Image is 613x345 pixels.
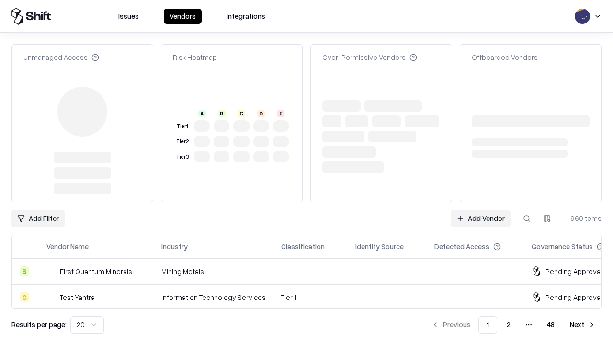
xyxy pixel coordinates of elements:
[20,266,29,276] div: B
[472,52,538,62] div: Offboarded Vendors
[257,110,265,117] div: D
[539,316,562,333] button: 48
[545,292,602,302] div: Pending Approval
[173,52,217,62] div: Risk Heatmap
[60,266,132,276] div: First Quantum Minerals
[46,292,56,302] img: Test Yantra
[499,316,518,333] button: 2
[238,110,245,117] div: C
[355,292,419,302] div: -
[23,52,99,62] div: Unmanaged Access
[113,9,145,24] button: Issues
[281,241,325,252] div: Classification
[11,210,65,227] button: Add Filter
[563,213,602,223] div: 960 items
[218,110,226,117] div: B
[175,122,190,130] div: Tier 1
[281,266,340,276] div: -
[161,292,266,302] div: Information Technology Services
[532,241,593,252] div: Governance Status
[198,110,206,117] div: A
[46,241,89,252] div: Vendor Name
[221,9,271,24] button: Integrations
[434,266,516,276] div: -
[161,266,266,276] div: Mining Metals
[161,241,188,252] div: Industry
[60,292,95,302] div: Test Yantra
[434,241,489,252] div: Detected Access
[478,316,497,333] button: 1
[281,292,340,302] div: Tier 1
[545,266,602,276] div: Pending Approval
[175,153,190,161] div: Tier 3
[355,241,404,252] div: Identity Source
[175,138,190,146] div: Tier 2
[277,110,284,117] div: F
[11,320,67,330] p: Results per page:
[322,52,417,62] div: Over-Permissive Vendors
[434,292,516,302] div: -
[20,292,29,302] div: C
[451,210,511,227] a: Add Vendor
[46,266,56,276] img: First Quantum Minerals
[164,9,202,24] button: Vendors
[426,316,602,333] nav: pagination
[564,316,602,333] button: Next
[355,266,419,276] div: -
